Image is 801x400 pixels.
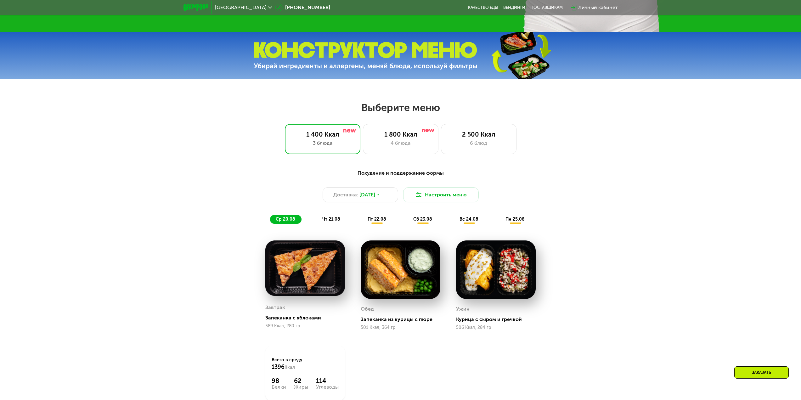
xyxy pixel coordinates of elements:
a: Вендинги [503,5,525,10]
a: Качество еды [468,5,498,10]
h2: Выберите меню [20,101,781,114]
span: чт 21.08 [322,217,340,222]
span: [DATE] [359,191,375,199]
div: 506 Ккал, 284 гр [456,325,536,330]
div: Всего в среду [272,357,339,371]
span: [GEOGRAPHIC_DATA] [215,5,267,10]
div: 2 500 Ккал [448,131,510,138]
a: [PHONE_NUMBER] [275,4,330,11]
div: Запеканка с яблоками [265,315,350,321]
div: 389 Ккал, 280 гр [265,324,345,329]
span: ср 20.08 [276,217,295,222]
div: Ужин [456,304,470,314]
div: Углеводы [316,385,339,390]
div: 114 [316,377,339,385]
div: Завтрак [265,303,285,312]
span: сб 23.08 [413,217,432,222]
div: Заказать [734,366,789,379]
div: Запеканка из курицы с пюре [361,316,445,323]
div: Курица с сыром и гречкой [456,316,541,323]
div: 98 [272,377,286,385]
div: поставщикам [530,5,563,10]
div: Белки [272,385,286,390]
span: пт 22.08 [368,217,386,222]
div: 1 400 Ккал [291,131,354,138]
button: Настроить меню [403,187,479,202]
span: Доставка: [333,191,358,199]
div: Жиры [294,385,308,390]
span: вс 24.08 [460,217,478,222]
span: Ккал [285,365,295,370]
div: 3 блюда [291,139,354,147]
div: Личный кабинет [578,4,618,11]
div: 62 [294,377,308,385]
div: 4 блюда [369,139,432,147]
div: 6 блюд [448,139,510,147]
span: пн 25.08 [505,217,525,222]
span: 1396 [272,363,285,370]
div: Обед [361,304,374,314]
div: Похудение и поддержание формы [214,169,587,177]
div: 1 800 Ккал [369,131,432,138]
div: 501 Ккал, 364 гр [361,325,440,330]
